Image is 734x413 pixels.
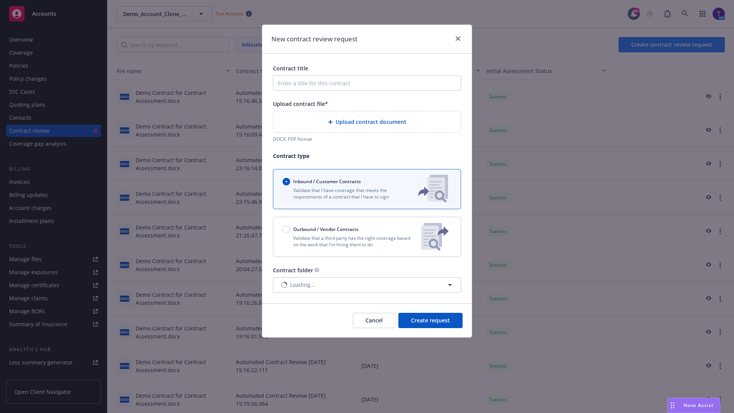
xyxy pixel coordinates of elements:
[293,226,359,233] span: Outbound / Vendor Contracts
[290,281,315,289] span: Loading...
[398,313,463,328] button: Create request
[283,235,415,248] p: Validate that a third party has the right coverage based on the work that I'm hiring them to do
[273,111,461,133] div: Upload contract document
[283,178,290,185] input: Inbound / Customer Contracts
[667,398,720,413] button: Nova Assist
[273,100,328,107] span: Upload contract file*
[273,136,461,142] div: DOCX, PDF format
[273,217,461,257] button: Outbound / Vendor ContractsValidate that a third party has the right coverage based on the work t...
[283,226,290,233] input: Outbound / Vendor Contracts
[273,75,461,91] input: Enter a title for this contract
[365,317,383,324] span: Cancel
[273,152,461,160] p: Contract type
[273,65,308,72] span: Contract title
[668,398,677,413] div: Drag to move
[453,34,463,43] a: close
[273,169,461,209] button: Inbound / Customer ContractsValidate that I have coverage that meets the requirements of a contra...
[353,313,395,328] button: Cancel
[271,34,357,44] h1: New contract review request
[293,178,361,185] span: Inbound / Customer Contracts
[283,187,406,200] p: Validate that I have coverage that meets the requirements of a contract that I have to sign
[411,317,450,324] span: Create request
[273,267,313,274] span: Contract folder
[273,277,461,293] button: Loading...
[684,402,714,408] span: Nova Assist
[336,118,406,126] span: Upload contract document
